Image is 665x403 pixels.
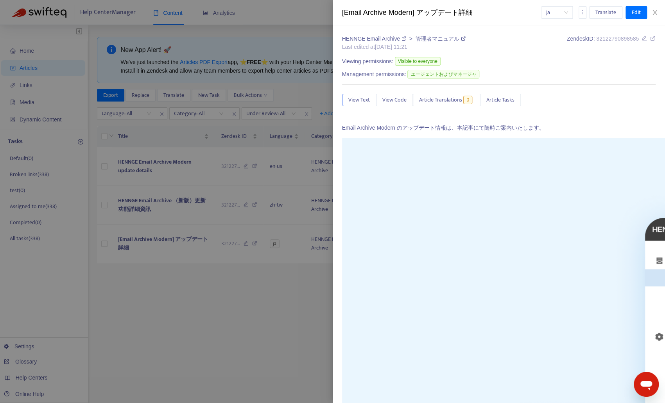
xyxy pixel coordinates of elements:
[596,36,639,42] span: 32122790898585
[342,43,466,51] div: Last edited at [DATE] 11:21
[413,94,480,106] button: Article Translations0
[419,96,462,104] span: Article Translations
[567,35,656,51] div: Zendesk ID:
[382,96,407,104] span: View Code
[342,70,406,78] span: Management permissions:
[395,57,441,66] span: Visible to everyone
[407,70,479,78] span: エージェントおよびマネージャ
[626,6,647,19] button: Edit
[649,9,660,16] button: Close
[342,57,393,66] span: Viewing permissions:
[348,96,370,104] span: View Text
[634,372,659,397] iframe: メッセージングウィンドウを開くボタン
[463,96,472,104] span: 0
[632,8,641,17] span: Edit
[595,8,616,17] span: Translate
[415,36,465,42] a: 管理者マニュアル
[589,6,622,19] button: Translate
[546,7,568,18] span: ja
[480,94,521,106] button: Article Tasks
[652,9,658,16] span: close
[342,125,545,131] span: Email Archive Modern のアップデート情報は、本記事にて随時ご案内いたします。
[486,96,514,104] span: Article Tasks
[342,94,376,106] button: View Text
[580,9,585,15] span: more
[376,94,413,106] button: View Code
[342,7,541,18] div: [Email Archive Modern] アップデート詳細
[579,6,586,19] button: more
[342,36,408,42] a: HENNGE Email Archive
[342,35,466,43] div: >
